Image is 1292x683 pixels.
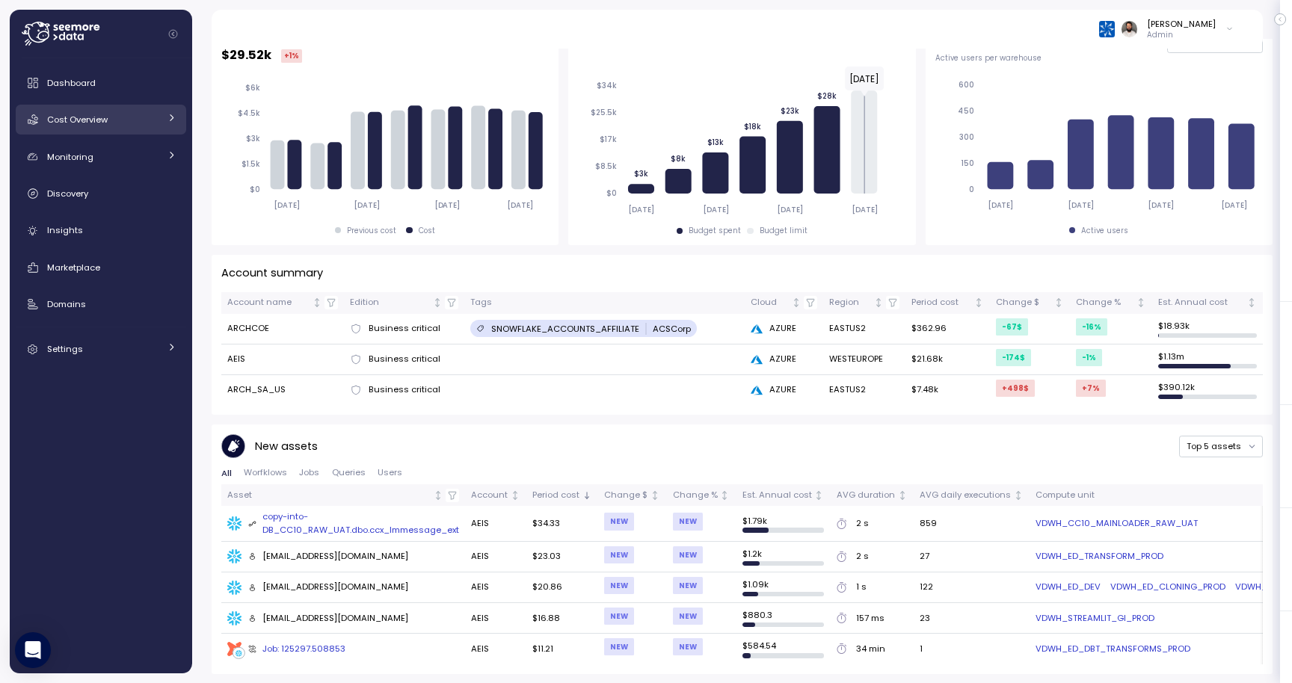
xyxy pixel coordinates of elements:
td: $ 18.93k [1152,314,1263,344]
div: Budget spent [689,226,741,236]
text: [DATE] [849,72,879,85]
div: Not sorted [1136,297,1146,308]
td: 1 [914,634,1030,664]
tspan: $3k [634,169,648,179]
a: Monitoring [16,142,186,172]
tspan: 450 [958,106,974,116]
th: CloudNot sorted [745,292,822,314]
tspan: [DATE] [274,200,300,210]
span: All [221,469,232,478]
div: Not sorted [650,490,660,501]
div: Est. Annual cost [1158,296,1244,309]
th: Account nameNot sorted [221,292,344,314]
div: Edition [350,296,430,309]
div: AZURE [751,353,816,366]
div: -1 % [1076,349,1102,366]
td: ARCH_SA_US [221,375,344,405]
div: Not sorted [1246,297,1257,308]
tspan: $25.5k [591,108,617,117]
td: $21.68k [905,344,990,375]
td: $34.33 [526,506,598,542]
div: Asset [227,489,431,502]
div: 2 s [856,517,869,531]
div: NEW [673,513,703,530]
button: Collapse navigation [164,28,182,40]
div: Cost [419,226,435,236]
div: 2 s [856,550,869,563]
div: NEW [604,513,634,530]
td: EASTUS2 [823,314,905,344]
div: [PERSON_NAME] [1147,18,1216,30]
th: Change $Not sorted [598,484,666,506]
div: [EMAIL_ADDRESS][DOMAIN_NAME] [248,612,409,625]
a: Job: 125297.508853 [227,642,459,657]
tspan: $28k [817,91,837,101]
div: AZURE [751,322,816,336]
p: New assets [255,438,318,455]
td: $ 584.54 [736,634,831,664]
td: AEIS [465,572,526,603]
div: Active users per warehouse [935,53,1263,64]
th: Change %Not sorted [1070,292,1151,314]
p: Account summary [221,265,323,282]
td: $ 1.09k [736,572,831,603]
div: Job: 125297.508853 [248,643,346,656]
td: $362.96 [905,314,990,344]
tspan: [DATE] [1222,200,1248,210]
div: Change $ [996,296,1051,309]
a: VDWH_CC10_MAINLOADER_RAW_UAT [1036,517,1198,531]
th: RegionNot sorted [823,292,905,314]
th: AVG daily executionsNot sorted [914,484,1030,506]
th: Change %Not sorted [666,484,736,506]
div: -16 % [1076,318,1107,336]
span: Business critical [369,322,440,336]
tspan: $17k [600,135,617,144]
p: $ 29.52k [221,46,271,66]
span: Dashboard [47,77,96,89]
div: Not sorted [1013,490,1024,501]
span: Domains [47,298,86,310]
div: NEW [673,638,703,655]
td: AEIS [465,542,526,572]
tspan: $4.5k [238,108,260,118]
div: NEW [673,577,703,594]
div: Period cost [532,489,579,502]
div: Active users [1081,226,1128,236]
div: Region [829,296,872,309]
div: copy-into-DB_CC10_RAW_UAT.dbo.ccx_lmmessage_ext [248,510,460,537]
div: Not sorted [897,490,908,501]
span: Monitoring [47,151,93,163]
tspan: $13k [707,137,724,147]
div: Change % [1076,296,1133,309]
p: SNOWFLAKE_ACCOUNTS_AFFILIATE [491,323,639,335]
span: Queries [332,469,366,477]
div: Not sorted [433,490,443,501]
div: AVG duration [837,489,895,502]
div: NEW [673,608,703,625]
tspan: $18k [744,121,761,131]
tspan: $8k [671,154,686,164]
button: Top 5 assets [1179,436,1263,457]
div: Not sorted [791,297,802,308]
th: AccountNot sorted [465,484,526,506]
tspan: 600 [959,80,974,90]
th: Change $Not sorted [990,292,1070,314]
tspan: [DATE] [987,200,1013,210]
div: Not sorted [312,297,322,308]
span: Insights [47,224,83,236]
td: 859 [914,506,1030,542]
a: Domains [16,289,186,319]
div: Not sorted [873,297,884,308]
tspan: [DATE] [629,205,655,214]
td: 27 [914,542,1030,572]
th: Est. Annual costNot sorted [736,484,831,506]
div: [EMAIL_ADDRESS][DOMAIN_NAME] [248,550,409,563]
div: Est. Annual cost [742,489,812,502]
tspan: $23k [781,106,799,116]
tspan: [DATE] [508,200,534,210]
div: Not sorted [973,297,984,308]
div: Change % [673,489,718,502]
td: $ 1.2k [736,542,831,572]
a: VDWH_STREAMLIT_GI_PROD [1036,612,1154,625]
td: $11.21 [526,634,598,664]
